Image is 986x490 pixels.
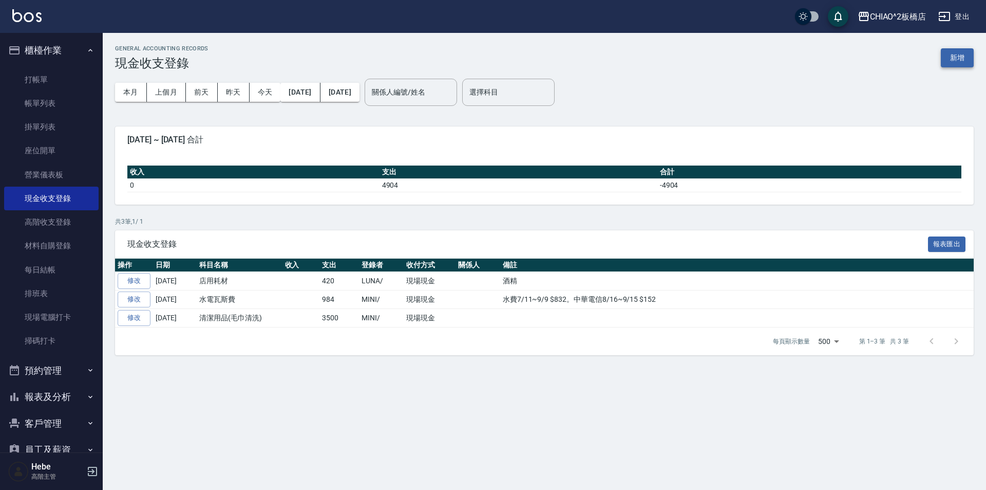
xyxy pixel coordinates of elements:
[115,217,974,226] p: 共 3 筆, 1 / 1
[115,83,147,102] button: 本月
[4,384,99,410] button: 報表及分析
[153,308,197,327] td: [DATE]
[282,259,320,272] th: 收入
[928,237,966,252] button: 報表匯出
[854,6,931,27] button: CHIAO^2板橋店
[12,9,42,22] img: Logo
[153,291,197,309] td: [DATE]
[319,272,359,291] td: 420
[250,83,281,102] button: 今天
[404,259,456,272] th: 收付方式
[4,357,99,384] button: 預約管理
[500,272,974,291] td: 酒精
[4,115,99,139] a: 掛單列表
[118,310,150,326] a: 修改
[359,259,404,272] th: 登錄者
[153,259,197,272] th: 日期
[197,272,282,291] td: 店用耗材
[500,259,974,272] th: 備註
[4,92,99,115] a: 帳單列表
[197,259,282,272] th: 科目名稱
[359,291,404,309] td: MINI/
[8,461,29,482] img: Person
[31,462,84,472] h5: Hebe
[859,337,909,346] p: 第 1–3 筆 共 3 筆
[320,83,359,102] button: [DATE]
[4,305,99,329] a: 現場電腦打卡
[941,52,974,62] a: 新增
[500,291,974,309] td: 水費7/11~9/9 $832。中華電信8/16~9/15 $152
[4,210,99,234] a: 高階收支登錄
[4,68,99,92] a: 打帳單
[4,234,99,258] a: 材料自購登錄
[197,291,282,309] td: 水電瓦斯費
[127,239,928,249] span: 現金收支登錄
[319,308,359,327] td: 3500
[280,83,320,102] button: [DATE]
[380,178,657,192] td: 4904
[31,472,84,481] p: 高階主管
[115,45,208,52] h2: GENERAL ACCOUNTING RECORDS
[941,48,974,67] button: 新增
[153,272,197,291] td: [DATE]
[657,178,961,192] td: -4904
[115,259,153,272] th: 操作
[127,135,961,145] span: [DATE] ~ [DATE] 合計
[186,83,218,102] button: 前天
[197,308,282,327] td: 清潔用品(毛巾清洗)
[456,259,500,272] th: 關係人
[319,291,359,309] td: 984
[404,291,456,309] td: 現場現金
[657,166,961,179] th: 合計
[127,178,380,192] td: 0
[773,337,810,346] p: 每頁顯示數量
[4,437,99,463] button: 員工及薪資
[118,273,150,289] a: 修改
[4,258,99,282] a: 每日結帳
[404,272,456,291] td: 現場現金
[4,282,99,305] a: 排班表
[928,239,966,248] a: 報表匯出
[934,7,974,26] button: 登出
[147,83,186,102] button: 上個月
[319,259,359,272] th: 支出
[218,83,250,102] button: 昨天
[4,163,99,187] a: 營業儀表板
[127,166,380,179] th: 收入
[359,308,404,327] td: MINI/
[380,166,657,179] th: 支出
[4,37,99,64] button: 櫃檯作業
[4,410,99,437] button: 客戶管理
[404,308,456,327] td: 現場現金
[870,10,926,23] div: CHIAO^2板橋店
[828,6,848,27] button: save
[4,329,99,353] a: 掃碼打卡
[814,328,843,355] div: 500
[115,56,208,70] h3: 現金收支登錄
[359,272,404,291] td: LUNA/
[118,292,150,307] a: 修改
[4,139,99,162] a: 座位開單
[4,187,99,210] a: 現金收支登錄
